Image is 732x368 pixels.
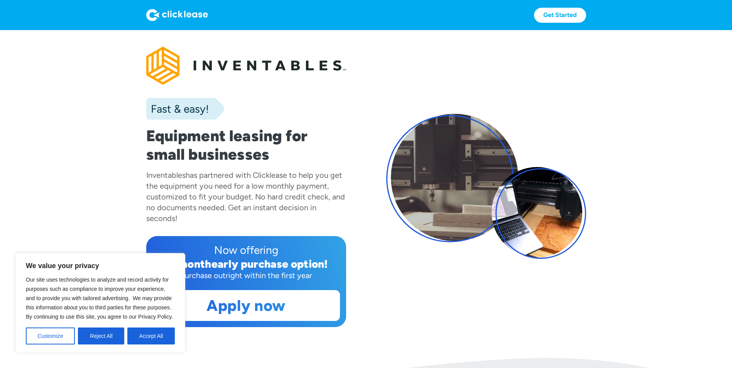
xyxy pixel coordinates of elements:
h1: Equipment leasing for small businesses [146,127,346,164]
button: Reject All [78,327,124,344]
div: We value your privacy [15,253,185,353]
a: Get Started [534,8,586,23]
div: Purchase outright within the first year [152,270,340,281]
div: Now offering [152,242,340,258]
div: Fast & easy! [146,101,209,116]
div: 12 month [164,257,211,270]
div: early purchase option! [211,257,328,270]
button: Customize [26,327,75,344]
div: has partnered with Clicklease to help you get the equipment you need for a low monthly payment, c... [146,170,345,223]
button: Accept All [127,327,175,344]
a: Apply now [153,290,340,321]
p: We value your privacy [26,261,175,270]
img: Logo [146,9,208,21]
span: Our site uses technologies to analyze and record activity for purposes such as compliance to impr... [26,277,173,320]
div: Inventables [146,170,186,180]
